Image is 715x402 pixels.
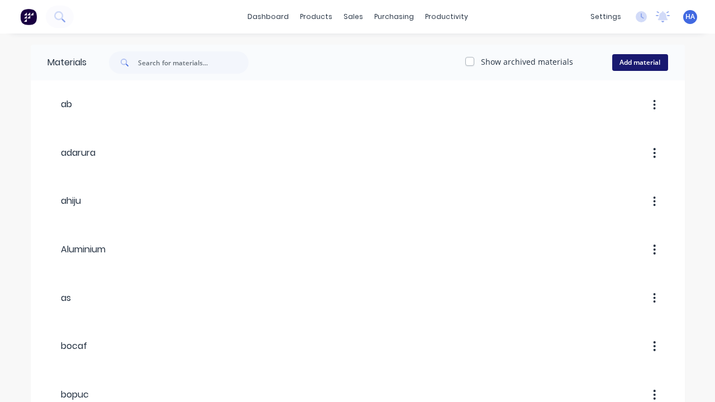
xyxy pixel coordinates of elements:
[338,8,369,25] div: sales
[612,54,668,71] button: Add material
[685,12,695,22] span: HA
[585,8,627,25] div: settings
[420,8,474,25] div: productivity
[369,8,420,25] div: purchasing
[481,56,573,68] label: Show archived materials
[47,339,87,353] div: bocaf
[242,8,294,25] a: dashboard
[138,51,249,74] input: Search for materials...
[47,291,71,305] div: as
[20,8,37,25] img: Factory
[47,194,81,208] div: ahiju
[47,243,106,256] div: Aluminium
[47,98,72,111] div: ab
[31,45,87,80] div: Materials
[294,8,338,25] div: products
[47,388,89,401] div: bopuc
[47,146,96,160] div: adarura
